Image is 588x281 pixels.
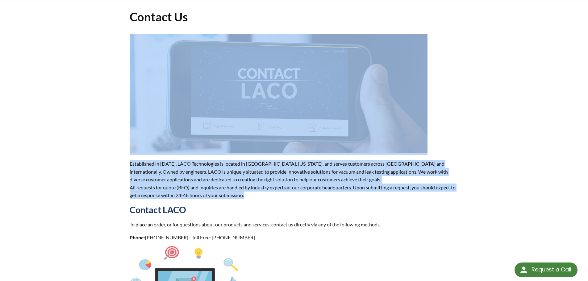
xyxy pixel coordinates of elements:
p: To place an order, or for questions about our products and services, contact us directly via any ... [130,221,459,229]
p: Established in [DATE], LACO Technologies is located in [GEOGRAPHIC_DATA], [US_STATE], and serves ... [130,160,459,199]
div: Request a Call [532,262,571,277]
h1: Contact Us [130,9,459,24]
p: [PHONE_NUMBER] | Toll Free: [PHONE_NUMBER] [130,233,459,242]
div: Request a Call [515,262,578,277]
strong: Phone: [130,234,145,240]
strong: Contact LACO [130,205,186,215]
img: ContactUs.jpg [130,34,427,153]
img: round button [519,265,529,275]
